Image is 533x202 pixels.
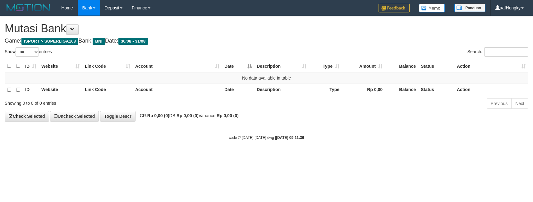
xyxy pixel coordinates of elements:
[118,38,148,45] span: 30/08 - 31/08
[5,38,528,44] h4: Game: Bank: Date:
[133,60,222,72] th: Account: activate to sort column ascending
[5,72,528,84] td: No data available in table
[137,113,239,118] span: CR: DB: Variance:
[82,84,133,96] th: Link Code
[217,113,239,118] strong: Rp 0,00 (0)
[5,3,52,12] img: MOTION_logo.png
[222,84,254,96] th: Date
[39,84,82,96] th: Website
[309,84,342,96] th: Type
[5,98,218,106] div: Showing 0 to 0 of 0 entries
[385,84,418,96] th: Balance
[467,47,528,57] label: Search:
[418,60,454,72] th: Status
[5,22,528,35] h1: Mutasi Bank
[487,98,512,109] a: Previous
[93,38,105,45] span: BNI
[454,4,485,12] img: panduan.png
[5,111,49,122] a: Check Selected
[511,98,528,109] a: Next
[82,60,133,72] th: Link Code: activate to sort column ascending
[16,47,39,57] select: Showentries
[484,47,528,57] input: Search:
[177,113,199,118] strong: Rp 0,00 (0)
[254,84,309,96] th: Description
[23,60,39,72] th: ID: activate to sort column ascending
[342,84,385,96] th: Rp 0,00
[342,60,385,72] th: Amount: activate to sort column ascending
[100,111,136,122] a: Toggle Descr
[254,60,309,72] th: Description: activate to sort column ascending
[147,113,169,118] strong: Rp 0,00 (0)
[222,60,254,72] th: Date: activate to sort column descending
[418,84,454,96] th: Status
[21,38,78,45] span: ISPORT > SUPERLIGA168
[419,4,445,12] img: Button%20Memo.svg
[133,84,222,96] th: Account
[379,4,410,12] img: Feedback.jpg
[276,135,304,140] strong: [DATE] 09:11:36
[39,60,82,72] th: Website: activate to sort column ascending
[5,47,52,57] label: Show entries
[50,111,99,122] a: Uncheck Selected
[454,60,528,72] th: Action: activate to sort column ascending
[23,84,39,96] th: ID
[229,135,304,140] small: code © [DATE]-[DATE] dwg |
[454,84,528,96] th: Action
[385,60,418,72] th: Balance
[309,60,342,72] th: Type: activate to sort column ascending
